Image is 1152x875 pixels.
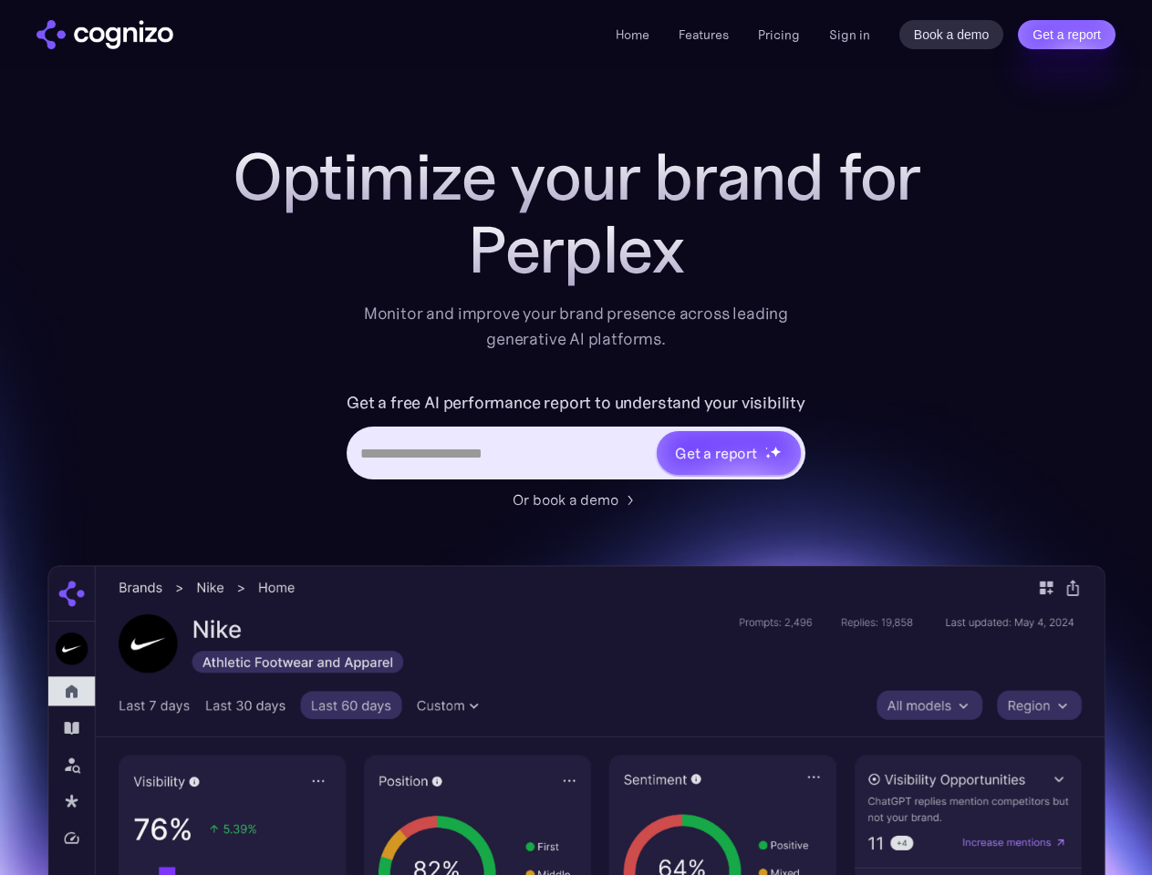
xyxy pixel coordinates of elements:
[513,489,640,510] a: Or book a demo
[36,20,173,49] a: home
[347,388,805,479] form: Hero URL Input Form
[212,140,941,213] h1: Optimize your brand for
[655,429,803,477] a: Get a reportstarstarstar
[1018,20,1116,49] a: Get a report
[347,388,805,417] label: Get a free AI performance report to understand your visibility
[765,447,768,449] img: star
[675,442,757,464] div: Get a report
[616,26,649,43] a: Home
[36,20,173,49] img: cognizo logo
[829,24,870,46] a: Sign in
[899,20,1004,49] a: Book a demo
[352,301,801,352] div: Monitor and improve your brand presence across leading generative AI platforms.
[765,453,772,459] img: star
[513,489,618,510] div: Or book a demo
[758,26,800,43] a: Pricing
[679,26,729,43] a: Features
[212,213,941,286] div: Perplex
[770,446,782,458] img: star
